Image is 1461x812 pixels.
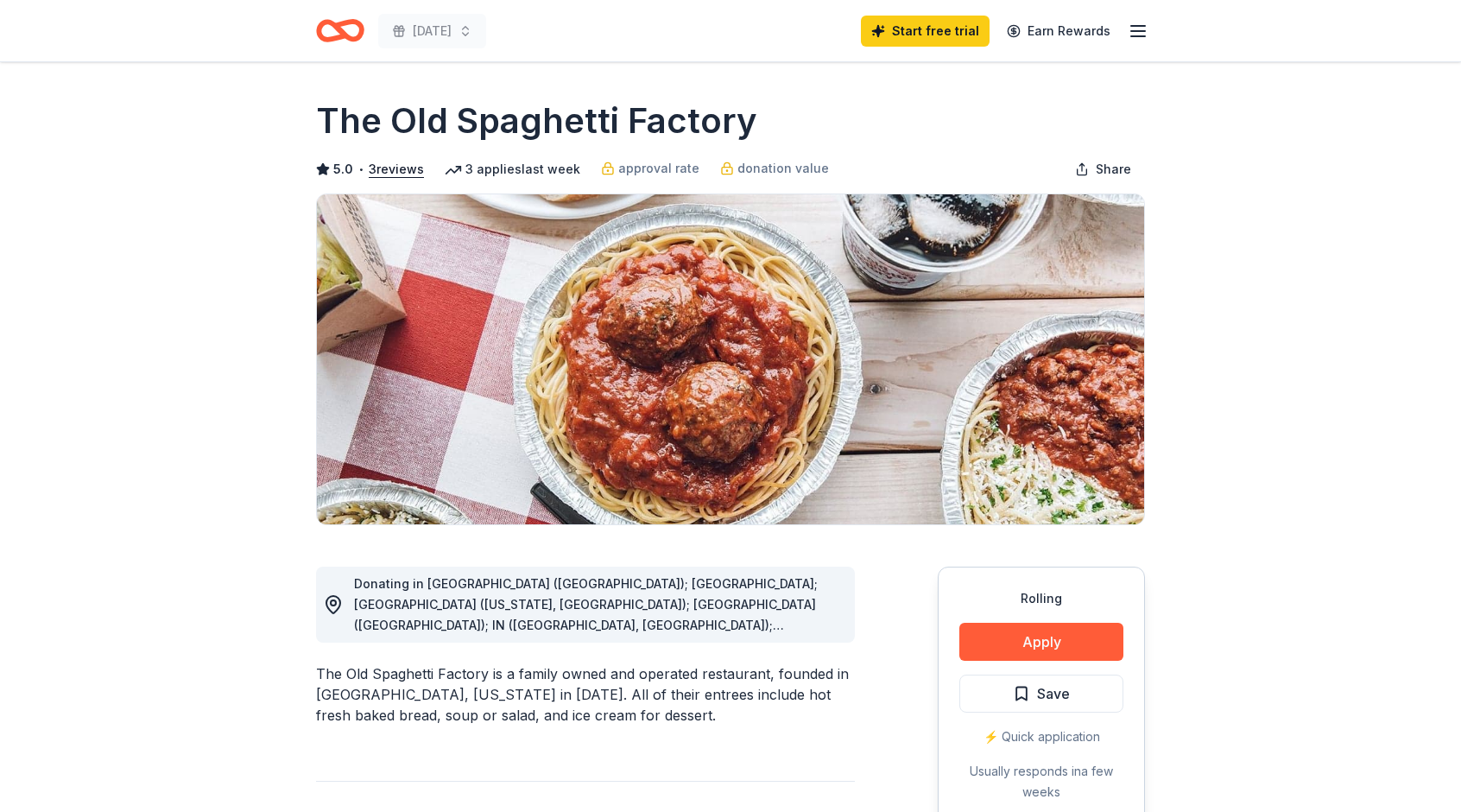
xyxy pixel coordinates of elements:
div: Rolling [959,588,1123,609]
img: Image for The Old Spaghetti Factory [317,194,1144,524]
div: The Old Spaghetti Factory is a family owned and operated restaurant, founded in [GEOGRAPHIC_DATA]... [316,663,855,726]
span: [DATE] [413,21,452,41]
a: Earn Rewards [996,16,1121,47]
button: [DATE] [378,14,486,48]
a: donation value [720,158,829,179]
a: approval rate [601,158,699,179]
button: 3reviews [369,159,424,180]
span: approval rate [618,158,699,179]
div: Usually responds in a few weeks [959,761,1123,802]
h1: The Old Spaghetti Factory [316,97,757,145]
span: donation value [737,158,829,179]
span: Save [1037,682,1070,705]
div: ⚡️ Quick application [959,726,1123,747]
button: Save [959,675,1123,713]
a: Home [316,10,364,51]
button: Apply [959,623,1123,661]
span: 5.0 [333,159,353,180]
span: • [358,162,364,176]
div: 3 applies last week [445,159,580,180]
button: Share [1061,152,1145,187]
span: Share [1096,159,1131,180]
a: Start free trial [861,16,990,47]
